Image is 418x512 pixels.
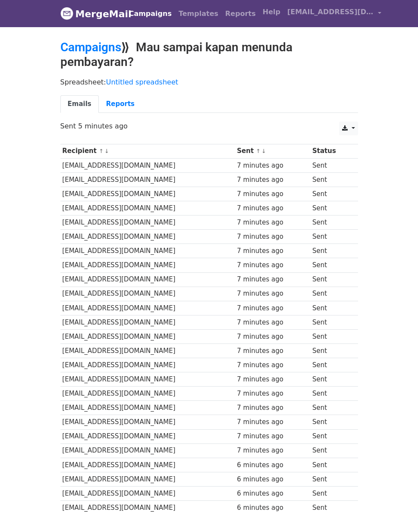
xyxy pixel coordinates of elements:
td: Sent [310,301,352,315]
th: Status [310,144,352,158]
td: Sent [310,387,352,401]
td: [EMAIL_ADDRESS][DOMAIN_NAME] [60,472,235,486]
td: Sent [310,258,352,272]
td: [EMAIL_ADDRESS][DOMAIN_NAME] [60,272,235,287]
div: 6 minutes ago [237,460,308,470]
td: Sent [310,287,352,301]
div: 7 minutes ago [237,161,308,171]
div: 7 minutes ago [237,203,308,213]
td: [EMAIL_ADDRESS][DOMAIN_NAME] [60,443,235,458]
td: Sent [310,472,352,486]
td: Sent [310,486,352,500]
td: [EMAIL_ADDRESS][DOMAIN_NAME] [60,344,235,358]
div: 7 minutes ago [237,275,308,284]
td: [EMAIL_ADDRESS][DOMAIN_NAME] [60,215,235,230]
td: Sent [310,358,352,372]
td: [EMAIL_ADDRESS][DOMAIN_NAME] [60,301,235,315]
td: Sent [310,415,352,429]
div: 7 minutes ago [237,403,308,413]
td: Sent [310,215,352,230]
div: 7 minutes ago [237,246,308,256]
td: [EMAIL_ADDRESS][DOMAIN_NAME] [60,287,235,301]
td: Sent [310,272,352,287]
div: 7 minutes ago [237,360,308,370]
th: Recipient [60,144,235,158]
a: Campaigns [60,40,121,54]
td: Sent [310,401,352,415]
td: [EMAIL_ADDRESS][DOMAIN_NAME] [60,415,235,429]
div: 7 minutes ago [237,218,308,228]
div: 7 minutes ago [237,303,308,313]
h2: ⟫ Mau sampai kapan menunda pembayaran? [60,40,358,69]
div: 7 minutes ago [237,175,308,185]
td: Sent [310,429,352,443]
td: [EMAIL_ADDRESS][DOMAIN_NAME] [60,172,235,187]
div: 7 minutes ago [237,332,308,342]
td: [EMAIL_ADDRESS][DOMAIN_NAME] [60,201,235,215]
td: Sent [310,329,352,343]
div: 7 minutes ago [237,289,308,299]
div: 7 minutes ago [237,318,308,328]
td: Sent [310,201,352,215]
img: MergeMail logo [60,7,73,20]
a: Templates [175,5,222,22]
a: ↑ [99,148,104,154]
div: 7 minutes ago [237,346,308,356]
div: 7 minutes ago [237,260,308,270]
td: Sent [310,244,352,258]
td: [EMAIL_ADDRESS][DOMAIN_NAME] [60,401,235,415]
a: Reports [99,95,142,113]
td: [EMAIL_ADDRESS][DOMAIN_NAME] [60,372,235,387]
td: [EMAIL_ADDRESS][DOMAIN_NAME] [60,230,235,244]
a: [EMAIL_ADDRESS][DOMAIN_NAME] [284,3,385,24]
a: Untitled spreadsheet [106,78,178,86]
td: [EMAIL_ADDRESS][DOMAIN_NAME] [60,315,235,329]
div: 7 minutes ago [237,189,308,199]
div: 7 minutes ago [237,431,308,441]
div: 7 minutes ago [237,417,308,427]
td: [EMAIL_ADDRESS][DOMAIN_NAME] [60,158,235,172]
div: 7 minutes ago [237,446,308,456]
td: [EMAIL_ADDRESS][DOMAIN_NAME] [60,244,235,258]
a: Reports [222,5,259,22]
a: Campaigns [126,5,175,22]
p: Spreadsheet: [60,78,358,87]
td: [EMAIL_ADDRESS][DOMAIN_NAME] [60,329,235,343]
a: MergeMail [60,5,119,23]
td: Sent [310,372,352,387]
td: [EMAIL_ADDRESS][DOMAIN_NAME] [60,486,235,500]
div: 7 minutes ago [237,389,308,399]
div: 6 minutes ago [237,489,308,499]
td: Sent [310,458,352,472]
a: ↑ [256,148,261,154]
div: 7 minutes ago [237,375,308,384]
td: [EMAIL_ADDRESS][DOMAIN_NAME] [60,358,235,372]
div: 7 minutes ago [237,232,308,242]
td: [EMAIL_ADDRESS][DOMAIN_NAME] [60,429,235,443]
td: Sent [310,315,352,329]
td: [EMAIL_ADDRESS][DOMAIN_NAME] [60,187,235,201]
td: Sent [310,187,352,201]
span: [EMAIL_ADDRESS][DOMAIN_NAME] [287,7,374,17]
div: 6 minutes ago [237,475,308,484]
td: [EMAIL_ADDRESS][DOMAIN_NAME] [60,387,235,401]
td: Sent [310,443,352,458]
td: Sent [310,172,352,187]
td: Sent [310,344,352,358]
th: Sent [235,144,310,158]
a: Help [259,3,284,21]
a: Emails [60,95,99,113]
td: Sent [310,158,352,172]
td: [EMAIL_ADDRESS][DOMAIN_NAME] [60,258,235,272]
td: Sent [310,230,352,244]
td: [EMAIL_ADDRESS][DOMAIN_NAME] [60,458,235,472]
a: ↓ [261,148,266,154]
a: ↓ [104,148,109,154]
p: Sent 5 minutes ago [60,122,358,131]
